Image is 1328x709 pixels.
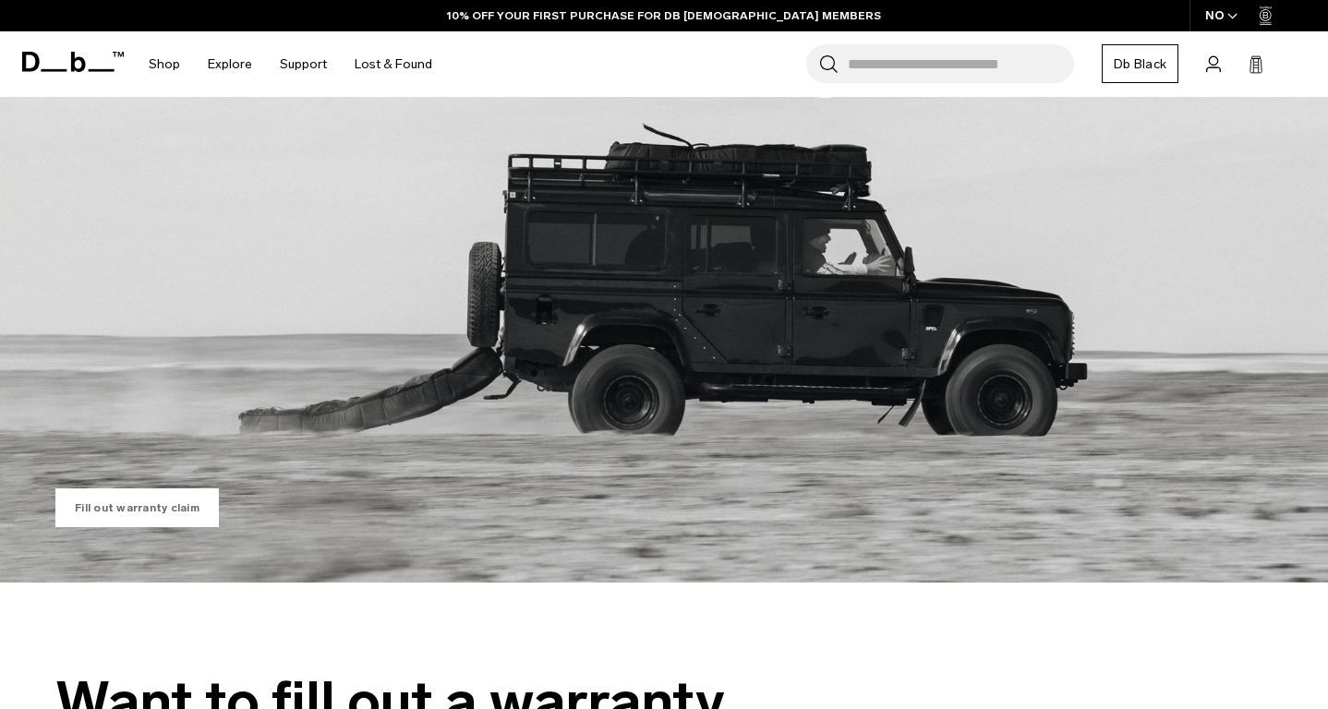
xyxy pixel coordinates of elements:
nav: Main Navigation [135,31,446,97]
a: Db Black [1102,44,1178,83]
a: Shop [149,31,180,97]
a: Fill out warranty claim [55,488,219,527]
a: 10% OFF YOUR FIRST PURCHASE FOR DB [DEMOGRAPHIC_DATA] MEMBERS [447,7,881,24]
a: Support [280,31,327,97]
a: Lost & Found [355,31,432,97]
a: Explore [208,31,252,97]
